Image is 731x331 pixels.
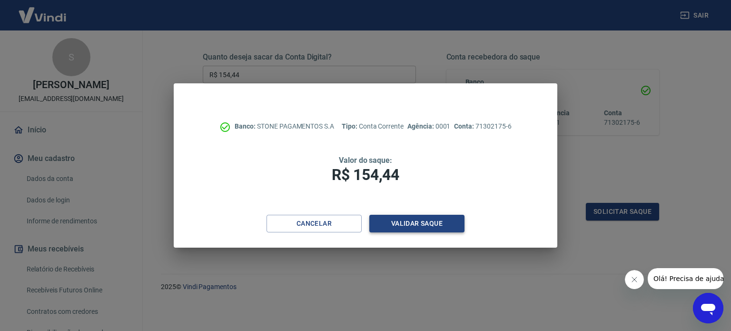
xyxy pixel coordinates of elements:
[6,7,80,14] span: Olá! Precisa de ajuda?
[369,215,464,232] button: Validar saque
[693,293,723,323] iframe: Botão para abrir a janela de mensagens
[267,215,362,232] button: Cancelar
[342,122,359,130] span: Tipo:
[332,166,399,184] span: R$ 154,44
[407,122,435,130] span: Agência:
[648,268,723,289] iframe: Mensagem da empresa
[235,122,257,130] span: Banco:
[454,121,511,131] p: 71302175-6
[625,270,644,289] iframe: Fechar mensagem
[339,156,392,165] span: Valor do saque:
[342,121,404,131] p: Conta Corrente
[454,122,475,130] span: Conta:
[235,121,334,131] p: STONE PAGAMENTOS S.A
[407,121,450,131] p: 0001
